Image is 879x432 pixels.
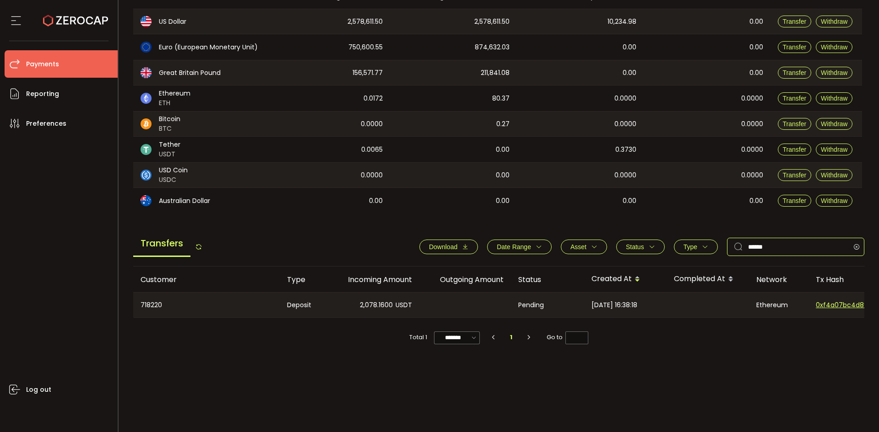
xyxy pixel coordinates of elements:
[783,69,807,76] span: Transfer
[741,170,763,181] span: 0.0000
[783,120,807,128] span: Transfer
[141,16,152,27] img: usd_portfolio.svg
[561,240,607,254] button: Asset
[616,240,665,254] button: Status
[159,124,180,133] span: BTC
[159,140,180,149] span: Tether
[364,93,383,104] span: 0.0172
[783,95,807,102] span: Transfer
[396,300,412,310] span: USDT
[26,87,59,101] span: Reporting
[816,169,852,181] button: Withdraw
[741,144,763,155] span: 0.0000
[133,231,190,257] span: Transfers
[783,146,807,153] span: Transfer
[778,67,812,79] button: Transfer
[280,274,328,285] div: Type
[608,16,636,27] span: 10,234.98
[816,41,852,53] button: Withdraw
[361,119,383,129] span: 0.0000
[409,331,427,344] span: Total 1
[783,18,807,25] span: Transfer
[821,120,847,128] span: Withdraw
[821,146,847,153] span: Withdraw
[821,171,847,179] span: Withdraw
[159,68,221,78] span: Great Britain Pound
[496,170,510,181] span: 0.00
[623,42,636,53] span: 0.00
[159,89,190,98] span: Ethereum
[141,93,152,104] img: eth_portfolio.svg
[667,272,749,287] div: Completed At
[614,119,636,129] span: 0.0000
[749,196,763,206] span: 0.00
[741,119,763,129] span: 0.0000
[487,240,552,254] button: Date Range
[141,42,152,53] img: eur_portfolio.svg
[684,243,697,251] span: Type
[778,118,812,130] button: Transfer
[623,196,636,206] span: 0.00
[419,240,478,254] button: Download
[159,149,180,159] span: USDT
[159,17,186,27] span: US Dollar
[821,43,847,51] span: Withdraw
[133,293,280,317] div: 718220
[141,118,152,129] img: btc_portfolio.svg
[26,117,66,130] span: Preferences
[816,118,852,130] button: Withdraw
[821,69,847,76] span: Withdraw
[778,169,812,181] button: Transfer
[159,175,188,185] span: USDC
[816,16,852,27] button: Withdraw
[615,144,636,155] span: 0.3730
[741,93,763,104] span: 0.0000
[749,293,808,317] div: Ethereum
[497,243,531,251] span: Date Range
[778,92,812,104] button: Transfer
[496,144,510,155] span: 0.00
[353,68,383,78] span: 156,571.77
[369,196,383,206] span: 0.00
[816,144,852,155] button: Withdraw
[778,144,812,155] button: Transfer
[783,43,807,51] span: Transfer
[772,333,879,432] iframe: Chat Widget
[614,170,636,181] span: 0.0000
[159,114,180,124] span: Bitcoin
[821,197,847,204] span: Withdraw
[141,144,152,155] img: usdt_portfolio.svg
[347,16,383,27] span: 2,578,611.50
[361,144,383,155] span: 0.0065
[570,243,586,251] span: Asset
[591,300,637,310] span: [DATE] 16:38:18
[360,300,393,310] span: 2,078.1600
[141,170,152,181] img: usdc_portfolio.svg
[496,119,510,129] span: 0.27
[361,170,383,181] span: 0.0000
[475,42,510,53] span: 874,632.03
[816,195,852,207] button: Withdraw
[816,92,852,104] button: Withdraw
[26,58,59,71] span: Payments
[614,93,636,104] span: 0.0000
[141,67,152,78] img: gbp_portfolio.svg
[496,196,510,206] span: 0.00
[816,67,852,79] button: Withdraw
[623,68,636,78] span: 0.00
[159,196,210,206] span: Australian Dollar
[133,274,280,285] div: Customer
[778,41,812,53] button: Transfer
[783,171,807,179] span: Transfer
[518,300,544,310] span: Pending
[26,383,51,396] span: Log out
[749,68,763,78] span: 0.00
[778,16,812,27] button: Transfer
[481,68,510,78] span: 211,841.08
[821,18,847,25] span: Withdraw
[159,165,188,175] span: USD Coin
[511,274,584,285] div: Status
[749,42,763,53] span: 0.00
[280,293,328,317] div: Deposit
